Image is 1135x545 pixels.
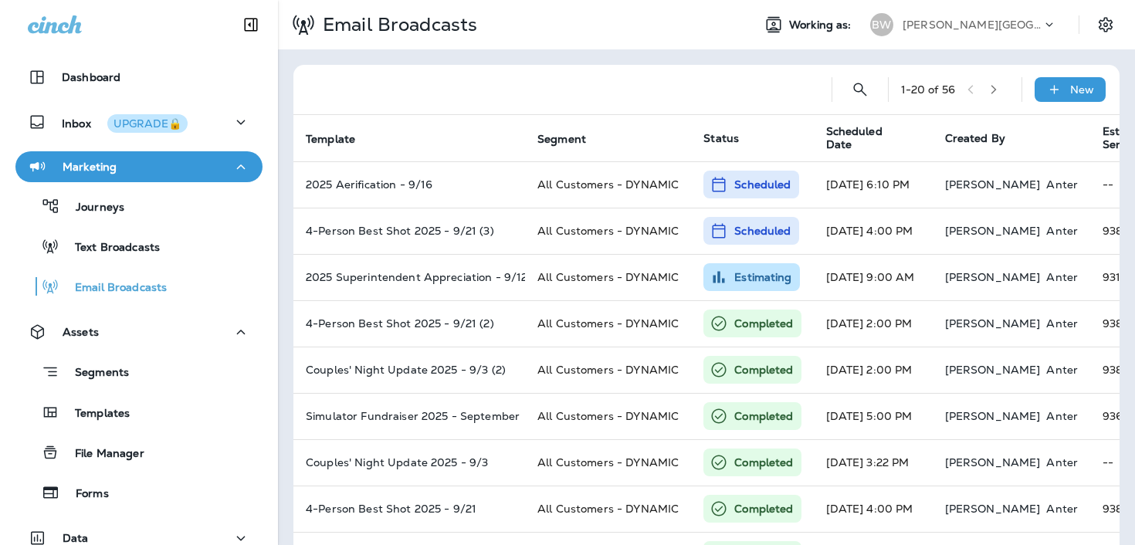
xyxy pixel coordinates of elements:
[734,316,793,331] p: Completed
[734,455,793,470] p: Completed
[734,223,791,239] p: Scheduled
[229,9,273,40] button: Collapse Sidebar
[1092,11,1120,39] button: Settings
[15,317,263,347] button: Assets
[1046,271,1078,283] p: Anter
[826,125,906,151] span: Scheduled Date
[945,225,1041,237] p: [PERSON_NAME]
[306,364,513,376] p: Couples' Night Update 2025 - 9/3 (2)
[62,71,120,83] p: Dashboard
[306,133,355,146] span: Template
[1046,225,1078,237] p: Anter
[15,396,263,428] button: Templates
[15,190,263,222] button: Journeys
[537,133,586,146] span: Segment
[537,224,679,238] span: All Customers - DYNAMIC
[814,300,933,347] td: [DATE] 2:00 PM
[15,476,263,509] button: Forms
[734,269,791,285] p: Estimating
[306,456,513,469] p: Couples' Night Update 2025 - 9/3
[537,455,679,469] span: All Customers - DYNAMIC
[734,362,793,377] p: Completed
[789,19,855,32] span: Working as:
[63,532,89,544] p: Data
[945,317,1041,330] p: [PERSON_NAME]
[537,409,679,423] span: All Customers - DYNAMIC
[317,13,477,36] p: Email Broadcasts
[306,132,375,146] span: Template
[945,178,1041,191] p: [PERSON_NAME]
[537,270,679,284] span: All Customers - DYNAMIC
[15,270,263,303] button: Email Broadcasts
[814,208,933,254] td: [DATE] 4:00 PM
[306,317,513,330] p: 4-Person Best Shot 2025 - 9/21 (2)
[734,501,793,516] p: Completed
[306,410,513,422] p: Simulator Fundraiser 2025 - September
[901,83,955,96] div: 1 - 20 of 56
[537,502,679,516] span: All Customers - DYNAMIC
[306,225,513,237] p: 4-Person Best Shot 2025 - 9/21 (3)
[1070,83,1094,96] p: New
[306,503,513,515] p: 4-Person Best Shot 2025 - 9/21
[1046,410,1078,422] p: Anter
[814,254,933,300] td: [DATE] 9:00 AM
[1046,503,1078,515] p: Anter
[15,151,263,182] button: Marketing
[59,366,129,381] p: Segments
[814,486,933,532] td: [DATE] 4:00 PM
[945,364,1041,376] p: [PERSON_NAME]
[814,439,933,486] td: [DATE] 3:22 PM
[306,178,513,191] p: 2025 Aerification - 9/16
[107,114,188,133] button: UPGRADE🔒
[15,62,263,93] button: Dashboard
[537,178,679,191] span: All Customers - DYNAMIC
[15,355,263,388] button: Segments
[703,131,739,145] span: Status
[734,408,793,424] p: Completed
[945,456,1041,469] p: [PERSON_NAME]
[113,118,181,129] div: UPGRADE🔒
[945,410,1041,422] p: [PERSON_NAME]
[537,132,606,146] span: Segment
[59,241,160,256] p: Text Broadcasts
[306,271,513,283] p: 2025 Superintendent Appreciation - 9/12
[15,107,263,137] button: InboxUPGRADE🔒
[826,125,927,151] span: Scheduled Date
[845,74,876,105] button: Search Email Broadcasts
[59,447,144,462] p: File Manager
[59,281,167,296] p: Email Broadcasts
[814,347,933,393] td: [DATE] 2:00 PM
[1046,317,1078,330] p: Anter
[63,161,117,173] p: Marketing
[814,393,933,439] td: [DATE] 5:00 PM
[903,19,1042,31] p: [PERSON_NAME][GEOGRAPHIC_DATA][PERSON_NAME]
[60,201,124,215] p: Journeys
[734,177,791,192] p: Scheduled
[870,13,893,36] div: BW
[537,317,679,330] span: All Customers - DYNAMIC
[60,487,109,502] p: Forms
[537,363,679,377] span: All Customers - DYNAMIC
[814,161,933,208] td: [DATE] 6:10 PM
[15,230,263,262] button: Text Broadcasts
[945,131,1005,145] span: Created By
[62,114,188,130] p: Inbox
[1046,364,1078,376] p: Anter
[59,407,130,421] p: Templates
[63,326,99,338] p: Assets
[1046,456,1078,469] p: Anter
[15,436,263,469] button: File Manager
[1046,178,1078,191] p: Anter
[945,503,1041,515] p: [PERSON_NAME]
[945,271,1041,283] p: [PERSON_NAME]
